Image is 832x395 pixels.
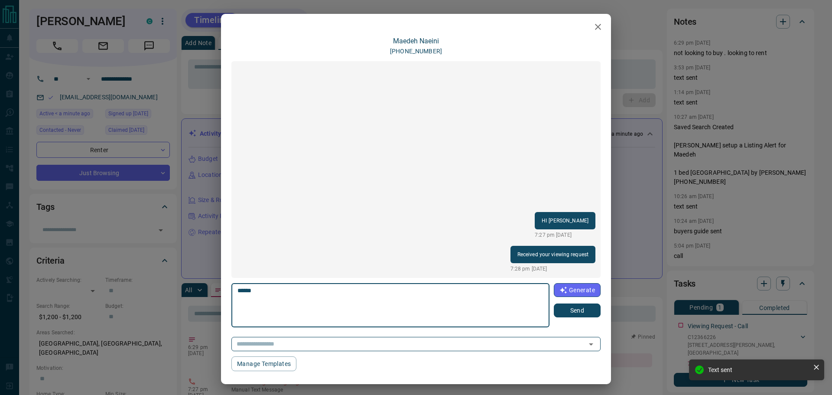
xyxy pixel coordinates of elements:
[542,215,588,226] p: HI [PERSON_NAME]
[231,356,296,371] button: Manage Templates
[393,37,439,45] a: Maedeh Naeini
[554,304,601,317] button: Send
[510,265,595,273] p: 7:28 pm [DATE]
[390,47,442,56] p: [PHONE_NUMBER]
[708,366,809,373] div: Text sent
[554,283,601,297] button: Generate
[535,231,595,239] p: 7:27 pm [DATE]
[517,249,588,260] p: Received your viewing request
[585,338,597,350] button: Open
